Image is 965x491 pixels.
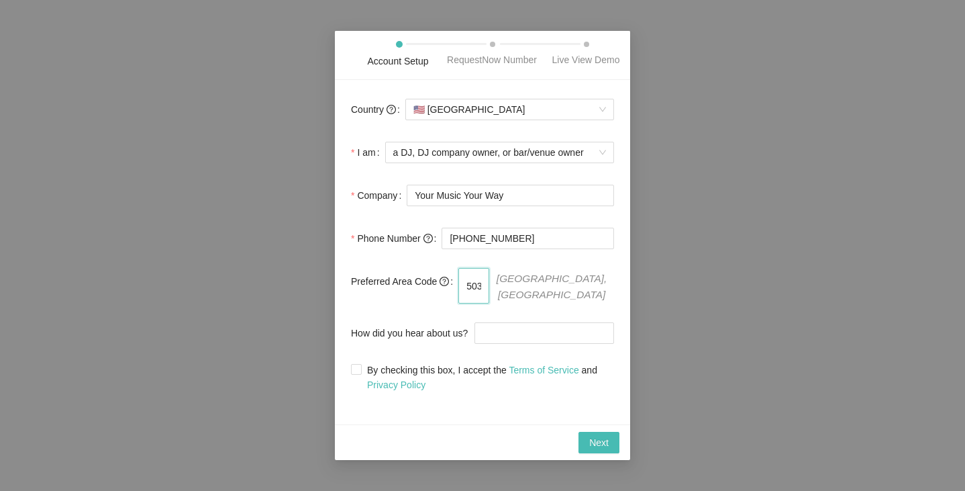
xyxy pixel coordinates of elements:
[351,102,396,117] span: Country
[393,142,606,163] span: a DJ, DJ company owner, or bar/venue owner
[367,380,425,390] a: Privacy Policy
[589,435,609,450] span: Next
[351,182,407,209] label: Company
[351,320,474,347] label: How did you hear about us?
[474,322,614,344] input: How did you hear about us?
[407,185,614,206] input: Company
[367,54,428,69] div: Account Setup
[447,52,537,67] div: RequestNow Number
[351,139,385,166] label: I am
[387,105,396,114] span: question-circle
[357,231,432,246] span: Phone Number
[413,104,425,115] span: 🇺🇸
[362,363,614,392] span: By checking this box, I accept the and
[440,277,449,286] span: question-circle
[509,365,578,375] a: Terms of Service
[413,99,606,120] span: [GEOGRAPHIC_DATA]
[552,52,620,67] div: Live View Demo
[578,432,619,453] button: Next
[423,234,433,243] span: question-circle
[351,274,449,289] span: Preferred Area Code
[489,268,614,303] span: [GEOGRAPHIC_DATA], [GEOGRAPHIC_DATA]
